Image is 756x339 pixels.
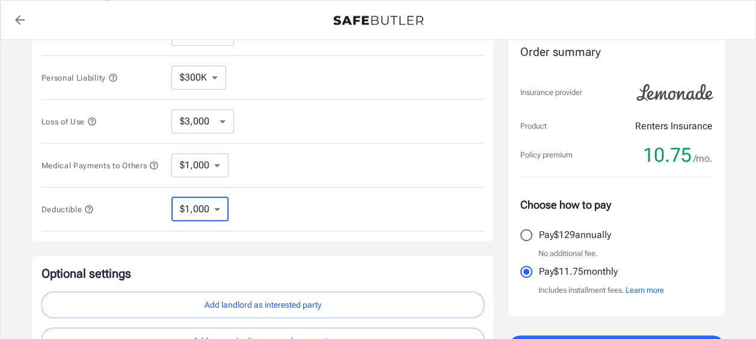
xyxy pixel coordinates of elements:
p: Includes installment fees. [538,284,664,296]
p: No additional fee. [538,248,598,260]
span: Personal Liability [41,73,118,82]
p: Product [520,120,547,132]
button: Loss of Use [41,114,97,129]
button: Learn more [625,284,664,296]
img: Back to quotes [333,16,423,25]
p: Optional settings [41,265,484,282]
span: /mo. [693,150,713,167]
span: 10.75 [643,143,692,167]
span: Medical Payments to Others [41,161,159,170]
a: back to quotes [8,8,32,32]
p: Renters Insurance [635,119,713,133]
p: Choose how to pay [520,197,713,213]
span: Loss of Use [41,117,97,126]
button: Personal Liability [41,70,118,85]
span: Deductible [41,205,94,214]
p: Policy premium [520,149,573,161]
button: Deductible [41,202,94,216]
button: Add landlord as interested party [41,292,484,319]
p: Pay $129 annually [539,228,611,242]
p: Insurance provider [520,87,582,99]
p: Pay $11.75 monthly [539,264,618,279]
button: Medical Payments to Others [41,158,159,173]
img: Lemonade [630,76,720,109]
div: Order summary [520,44,713,61]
